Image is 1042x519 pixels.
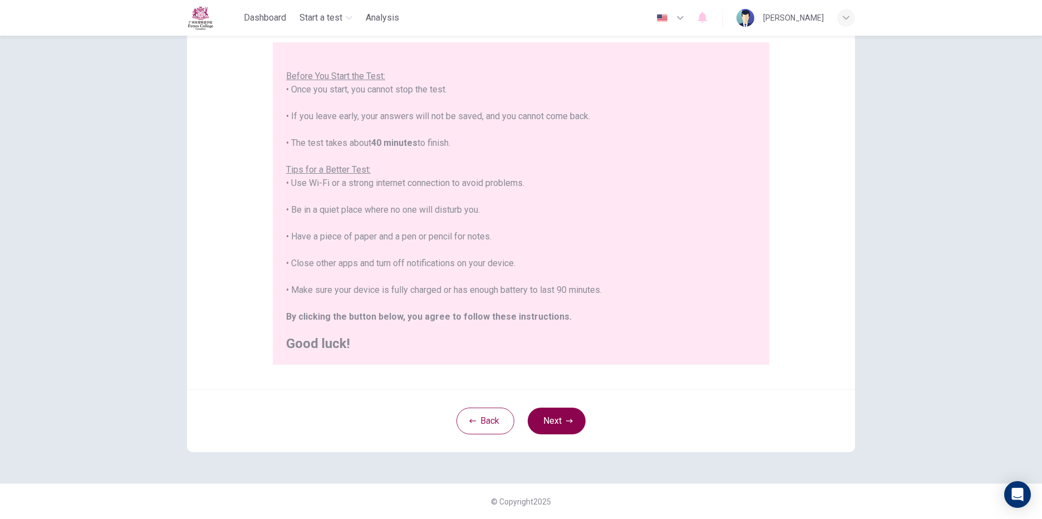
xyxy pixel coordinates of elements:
[187,6,239,30] a: Fettes logo
[371,138,417,148] b: 40 minutes
[286,337,756,350] h2: Good luck!
[366,11,399,25] span: Analysis
[286,43,756,350] div: You are about to start a . • Once you start, you cannot stop the test. • If you leave early, your...
[286,164,371,175] u: Tips for a Better Test:
[655,14,669,22] img: en
[299,11,342,25] span: Start a test
[295,8,357,28] button: Start a test
[244,11,286,25] span: Dashboard
[456,408,514,434] button: Back
[491,497,551,506] span: © Copyright 2025
[286,71,385,81] u: Before You Start the Test:
[286,311,572,322] b: By clicking the button below, you agree to follow these instructions.
[528,408,586,434] button: Next
[1004,481,1031,508] div: Open Intercom Messenger
[361,8,404,28] button: Analysis
[763,11,824,25] div: [PERSON_NAME]
[239,8,291,28] button: Dashboard
[736,9,754,27] img: Profile picture
[187,6,214,30] img: Fettes logo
